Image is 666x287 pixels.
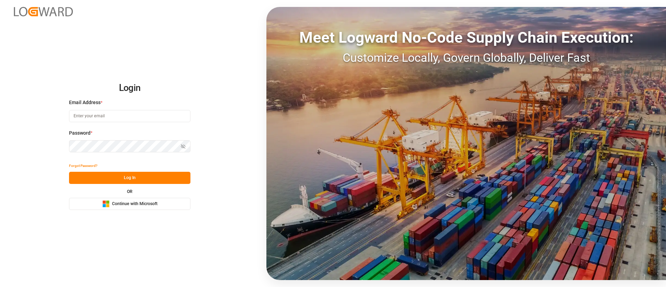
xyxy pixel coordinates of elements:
span: Email Address [69,99,101,106]
img: Logward_new_orange.png [14,7,73,16]
span: Continue with Microsoft [112,201,157,207]
button: Continue with Microsoft [69,198,190,210]
small: OR [127,189,133,194]
div: Meet Logward No-Code Supply Chain Execution: [266,26,666,49]
span: Password [69,129,91,137]
input: Enter your email [69,110,190,122]
h2: Login [69,77,190,99]
button: Forgot Password? [69,160,97,172]
div: Customize Locally, Govern Globally, Deliver Fast [266,49,666,67]
button: Log In [69,172,190,184]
